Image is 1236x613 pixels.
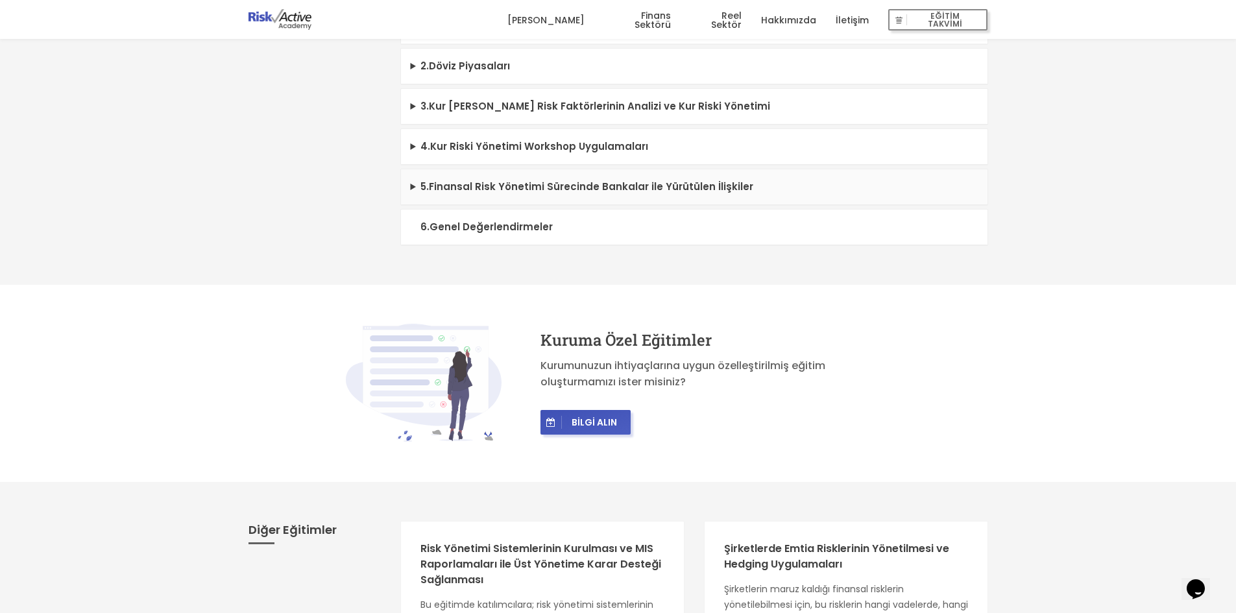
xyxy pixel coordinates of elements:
[724,541,949,571] a: Şirketlerde Emtia Risklerinin Yönetilmesi ve Hedging Uygulamaları
[540,410,631,435] button: BİLGİ ALIN
[346,324,502,442] img: image-e2207cd27f988e8bbffa0c29bb526c4d.svg
[401,129,988,165] summary: 4.Kur Riski Yönetimi Workshop Uygulamaları
[420,541,661,587] a: Risk Yönetimi Sistemlerinin Kurulması ve MIS Raporlamaları ile Üst Yönetime Karar Desteği Sağlanması
[690,1,742,40] a: Reel Sektör
[540,332,891,348] h4: Kuruma Özel Eğitimler
[907,11,982,29] span: EĞİTİM TAKVİMİ
[562,416,627,428] span: BİLGİ ALIN
[540,357,891,391] p: Kurumunuzun ihtiyaçlarına uygun özelleştirilmiş eğitim oluşturmamızı ister misiniz?
[248,521,381,544] h3: Diğer Eğitimler
[401,210,988,245] summary: 6.Genel Değerlendirmeler
[836,1,869,40] a: İletişim
[507,1,585,40] a: [PERSON_NAME]
[401,169,988,205] summary: 5.Finansal Risk Yönetimi Sürecinde Bankalar ile Yürütülen İlişkiler
[1181,561,1223,600] iframe: chat widget
[248,9,312,30] img: logo-dark.png
[401,89,988,125] summary: 3.Kur [PERSON_NAME] Risk Faktörlerinin Analizi ve Kur Riski Yönetimi
[888,1,988,40] a: EĞİTİM TAKVİMİ
[761,1,816,40] a: Hakkımızda
[888,9,988,31] button: EĞİTİM TAKVİMİ
[401,49,988,84] summary: 2.Döviz Piyasaları
[604,1,671,40] a: Finans Sektörü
